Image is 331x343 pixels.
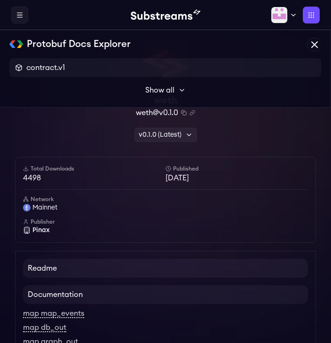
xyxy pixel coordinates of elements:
button: Copy package name and version [181,110,187,116]
img: Substream's logo [131,9,200,21]
button: Copy .spkg link to clipboard [189,110,195,116]
span: Show all [145,85,174,96]
span: mainnet [32,203,57,212]
a: Pinax [23,226,308,235]
span: weth@v0.1.0 [136,107,178,118]
img: mainnet [23,204,31,211]
h4: Readme [23,259,308,278]
img: Protobuf [9,40,23,48]
span: Pinax [32,226,50,235]
button: Show all [9,81,321,100]
h6: Publisher [23,218,308,226]
h6: Network [23,195,308,203]
h2: Protobuf Docs Explorer [27,38,131,51]
h6: Total Downloads [23,165,165,172]
span: [DATE] [165,172,308,184]
img: Profile [271,7,288,23]
h6: Published [165,165,308,172]
a: map db_out [23,324,66,332]
a: map map_events [23,310,84,318]
h4: Documentation [23,285,308,304]
a: mainnet [23,203,308,212]
div: v0.1.0 (Latest) [134,128,197,142]
span: 4498 [23,172,165,184]
span: contract.v1 [26,62,65,73]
